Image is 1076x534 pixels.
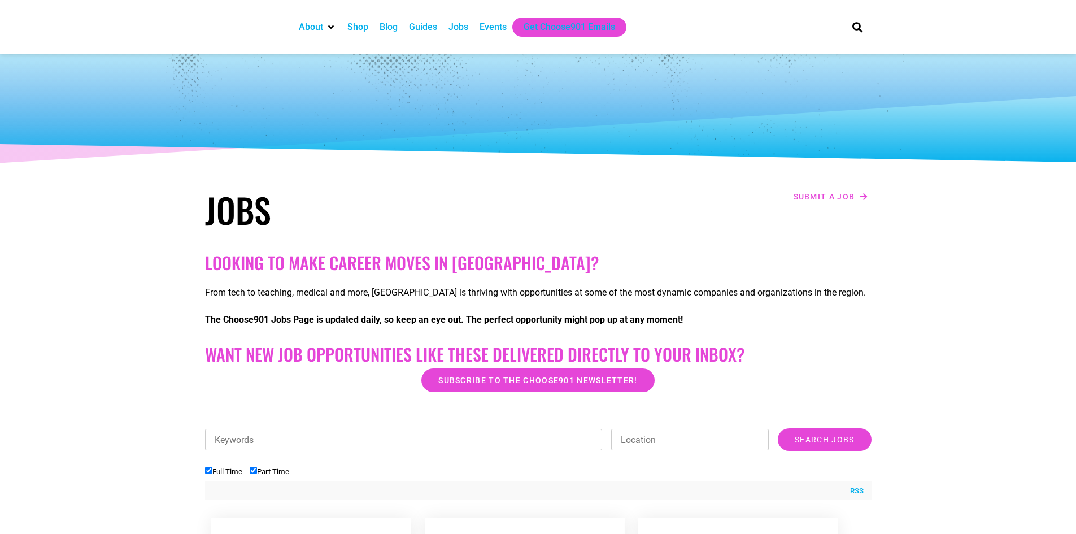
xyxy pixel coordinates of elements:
input: Part Time [250,467,257,474]
p: From tech to teaching, medical and more, [GEOGRAPHIC_DATA] is thriving with opportunities at some... [205,286,872,299]
label: Part Time [250,467,289,476]
h2: Looking to make career moves in [GEOGRAPHIC_DATA]? [205,253,872,273]
a: Jobs [448,20,468,34]
input: Full Time [205,467,212,474]
input: Search Jobs [778,428,871,451]
div: Search [848,18,866,36]
a: RSS [844,485,864,497]
a: Shop [347,20,368,34]
nav: Main nav [293,18,833,37]
h2: Want New Job Opportunities like these Delivered Directly to your Inbox? [205,344,872,364]
label: Full Time [205,467,242,476]
h1: Jobs [205,189,533,230]
input: Location [611,429,769,450]
a: Submit a job [790,189,872,204]
a: Subscribe to the Choose901 newsletter! [421,368,654,392]
span: Submit a job [794,193,855,201]
strong: The Choose901 Jobs Page is updated daily, so keep an eye out. The perfect opportunity might pop u... [205,314,683,325]
input: Keywords [205,429,603,450]
a: Guides [409,20,437,34]
a: Events [480,20,507,34]
span: Subscribe to the Choose901 newsletter! [438,376,637,384]
a: Get Choose901 Emails [524,20,615,34]
a: Blog [380,20,398,34]
div: About [293,18,342,37]
a: About [299,20,323,34]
